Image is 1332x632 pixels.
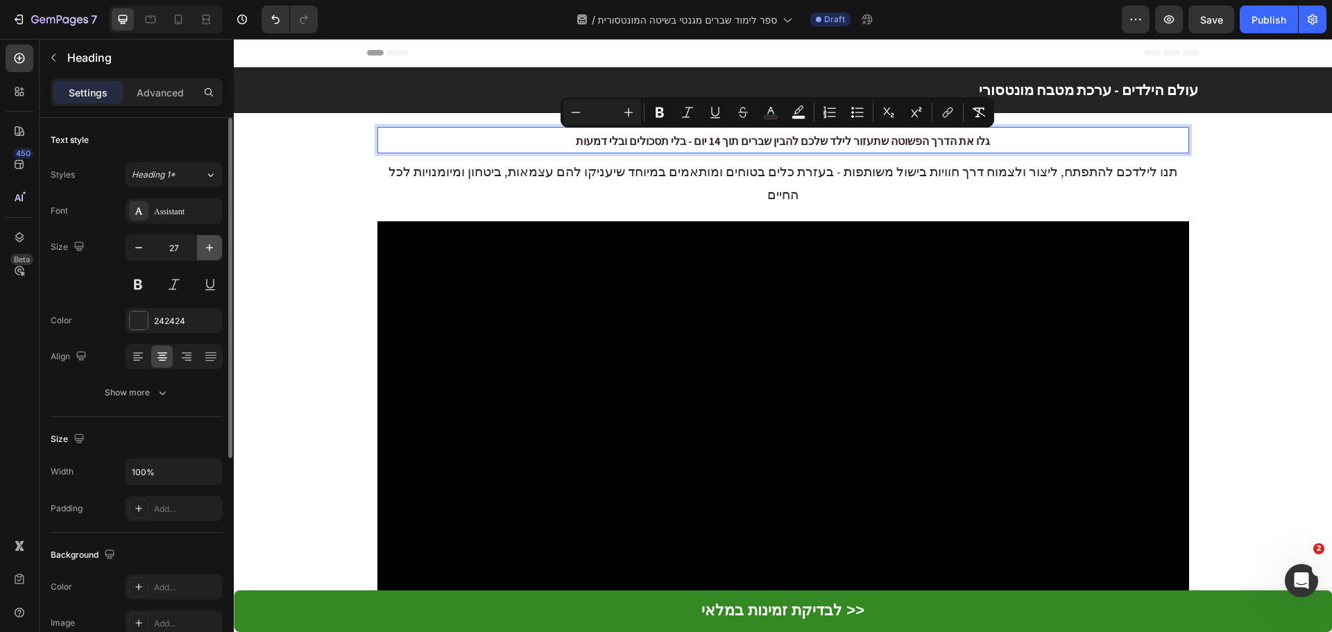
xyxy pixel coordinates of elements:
[155,124,943,164] span: תנו לילדכם להתפתח, ליצור ולצמוח דרך חוויות בישול משותפות - בעזרת כלים בטוחים ומותאמים במיוחד שיענ...
[91,11,97,28] p: 7
[51,581,72,593] div: Color
[745,42,964,60] span: עולם הילדים - ערכת מטבח מונטסורי
[1252,12,1286,27] div: Publish
[126,459,222,484] input: Auto
[468,563,631,580] strong: לבדיקת זמינות במלאי >>
[138,80,149,92] img: tab_keywords_by_traffic_grey.svg
[126,162,223,187] button: Heading 1*
[1188,6,1234,33] button: Save
[262,6,318,33] div: Undo/Redo
[51,502,83,515] div: Padding
[144,88,955,114] h2: Rich Text Editor. Editing area: main
[51,205,68,217] div: Font
[154,205,219,218] div: Assistant
[22,36,33,47] img: website_grey.svg
[154,315,219,327] div: 242424
[51,546,118,565] div: Background
[598,12,778,27] span: ספר לימוד שברים מגנטי בשיטה המונטסורית
[51,169,75,181] div: Styles
[154,581,219,594] div: Add...
[592,12,595,27] span: /
[234,39,1332,632] iframe: Design area
[36,36,153,47] div: Domain: [DOMAIN_NAME]
[51,430,87,449] div: Size
[561,97,994,128] div: Editor contextual toolbar
[51,134,89,146] div: Text style
[37,80,49,92] img: tab_domain_overview_orange.svg
[51,348,89,366] div: Align
[51,617,75,629] div: Image
[1313,543,1324,554] span: 2
[153,82,234,91] div: Keywords by Traffic
[6,6,103,33] button: 7
[1240,6,1298,33] button: Publish
[342,95,756,110] span: גלו את הדרך הפשוטה שתעזור לילד שלכם להבין שברים תוך 14 יום - בלי תסכולים ובלי דמעות
[39,22,68,33] div: v 4.0.25
[51,314,72,327] div: Color
[154,503,219,515] div: Add...
[1200,14,1223,26] span: Save
[10,254,33,265] div: Beta
[53,82,124,91] div: Domain Overview
[13,148,33,159] div: 450
[105,386,169,400] div: Show more
[154,617,219,630] div: Add...
[69,85,108,100] p: Settings
[1285,564,1318,597] iframe: Intercom live chat
[132,169,176,181] span: Heading 1*
[67,49,217,66] p: Heading
[22,22,33,33] img: logo_orange.svg
[51,380,223,405] button: Show more
[137,85,184,100] p: Advanced
[824,13,845,26] span: Draft
[51,466,74,478] div: Width
[51,238,87,257] div: Size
